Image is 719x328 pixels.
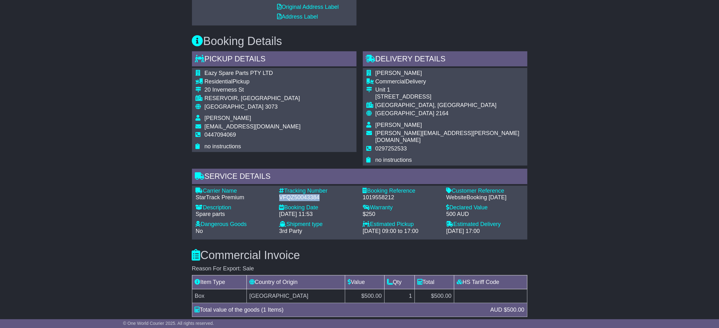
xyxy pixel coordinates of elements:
[385,289,415,303] td: 1
[363,194,440,201] div: 1019558212
[205,115,251,121] span: [PERSON_NAME]
[277,14,318,20] a: Address Label
[205,143,241,150] span: no instructions
[375,110,434,116] span: [GEOGRAPHIC_DATA]
[446,228,524,235] div: [DATE] 17:00
[436,110,449,116] span: 2164
[279,221,357,228] div: Shipment type
[192,265,527,272] div: Reason For Export: Sale
[279,211,357,218] div: [DATE] 11:53
[279,204,357,211] div: Booking Date
[196,204,273,211] div: Description
[196,211,273,218] div: Spare parts
[247,289,345,303] td: [GEOGRAPHIC_DATA]
[192,306,487,314] div: Total value of the goods (1 Items)
[375,130,519,143] span: [PERSON_NAME][EMAIL_ADDRESS][PERSON_NAME][DOMAIN_NAME]
[192,51,357,68] div: Pickup Details
[363,221,440,228] div: Estimated Pickup
[454,275,527,289] td: HS Tariff Code
[205,78,301,85] div: Pickup
[192,169,527,186] div: Service Details
[375,102,524,109] div: [GEOGRAPHIC_DATA], [GEOGRAPHIC_DATA]
[265,104,278,110] span: 3073
[363,228,440,235] div: [DATE] 09:00 to 17:00
[363,204,440,211] div: Warranty
[205,87,301,93] div: 20 Inverness St
[345,289,384,303] td: $500.00
[363,188,440,195] div: Booking Reference
[277,4,339,10] a: Original Address Label
[446,188,524,195] div: Customer Reference
[375,78,406,85] span: Commercial
[123,321,214,326] span: © One World Courier 2025. All rights reserved.
[446,194,524,201] div: WebsiteBooking [DATE]
[205,95,301,102] div: RESERVOIR, [GEOGRAPHIC_DATA]
[385,275,415,289] td: Qty
[192,289,247,303] td: Box
[487,306,527,314] div: AUD $500.00
[192,275,247,289] td: Item Type
[345,275,384,289] td: Value
[279,194,357,201] div: VFQZ50043384
[446,204,524,211] div: Declared Value
[205,78,233,85] span: Residential
[205,104,264,110] span: [GEOGRAPHIC_DATA]
[363,211,440,218] div: $250
[279,228,302,234] span: 3rd Party
[446,221,524,228] div: Estimated Delivery
[363,51,527,68] div: Delivery Details
[375,87,524,93] div: Unit 1
[247,275,345,289] td: Country of Origin
[375,93,524,100] div: [STREET_ADDRESS]
[375,70,422,76] span: [PERSON_NAME]
[205,123,301,130] span: [EMAIL_ADDRESS][DOMAIN_NAME]
[415,275,454,289] td: Total
[446,211,524,218] div: 500 AUD
[196,194,273,201] div: StarTrack Premium
[375,145,407,152] span: 0297252533
[375,122,422,128] span: [PERSON_NAME]
[415,289,454,303] td: $500.00
[279,188,357,195] div: Tracking Number
[192,249,527,262] h3: Commercial Invoice
[205,132,236,138] span: 0447094069
[196,221,273,228] div: Dangerous Goods
[375,78,524,85] div: Delivery
[205,70,273,76] span: Eazy Spare Parts PTY LTD
[196,188,273,195] div: Carrier Name
[375,157,412,163] span: no instructions
[192,35,527,48] h3: Booking Details
[196,228,203,234] span: No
